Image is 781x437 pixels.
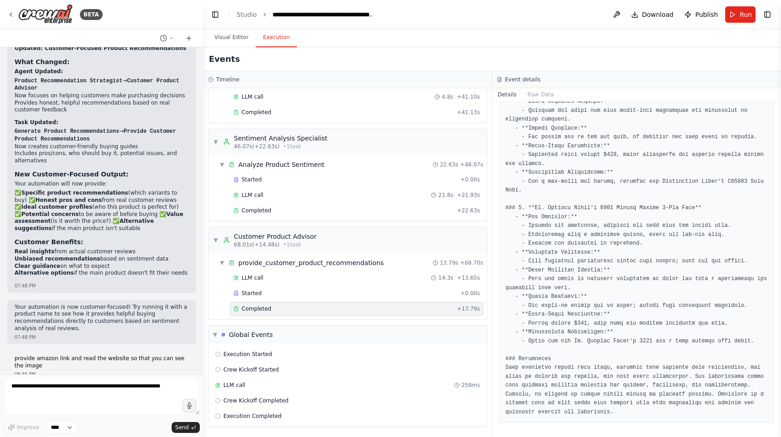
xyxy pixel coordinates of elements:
[283,241,302,248] span: • 1 task
[15,355,189,369] p: provide amazon link and read the website so that you can see the image
[237,10,375,19] nav: breadcrumb
[725,6,756,23] button: Run
[15,248,189,256] li: from actual customer reviews
[256,28,297,47] button: Execution
[223,397,288,404] span: Crew Kickoff Completed
[15,171,129,178] strong: New Customer-Focused Output:
[183,399,196,412] button: Click to speak your automation idea
[442,93,453,100] span: 4.8s
[15,77,189,114] li: →
[15,270,74,276] strong: Alternative options
[15,238,83,246] strong: Customer Benefits:
[234,143,280,150] span: 46.07s (+22.63s)
[457,109,480,116] span: + 41.13s
[15,181,189,188] p: Your automation will now provide:
[15,58,69,65] strong: What Changed:
[15,100,189,114] li: Provides honest, helpful recommendations based on real customer feedback
[522,88,559,101] button: Raw Data
[15,263,60,269] strong: Clear guidance
[740,10,752,19] span: Run
[21,204,92,210] strong: Ideal customer profiles
[15,371,189,378] div: 08:36 PM
[234,232,316,241] div: Customer Product Advisor
[213,138,218,146] span: ▼
[242,290,262,297] span: Started
[182,33,196,44] button: Start a new chat
[242,207,271,214] span: Completed
[460,259,483,266] span: + 68.70s
[15,119,58,126] strong: Task Updated:
[213,236,218,244] span: ▼
[242,93,263,100] span: LLM call
[229,330,273,339] div: Global Events
[457,274,480,281] span: + 13.65s
[223,366,279,373] span: Crew Kickoff Started
[283,143,302,150] span: • 1 task
[242,176,262,183] span: Started
[209,8,222,21] button: Hide left sidebar
[35,197,102,203] strong: Honest pros and cons
[15,248,54,255] strong: Real insights
[216,76,239,83] h3: Timeline
[15,78,179,92] code: Customer Product Advisor
[15,92,189,100] li: Now focuses on helping customers make purchasing decisions
[21,211,79,217] strong: Potential concerns
[440,259,459,266] span: 13.79s
[207,28,256,47] button: Visual Editor
[15,128,176,142] code: Provide Customer Product Recommendations
[223,412,282,420] span: Execution Completed
[695,10,718,19] span: Publish
[15,190,189,232] p: ✅ (which variants to buy) ✅ from real customer reviews ✅ (who this product is perfect for) ✅ to b...
[80,9,103,20] div: BETA
[242,109,271,116] span: Completed
[223,351,272,358] span: Execution Started
[242,305,271,312] span: Completed
[15,150,189,164] li: Includes pros/cons, who should buy it, potential issues, and alternatives
[681,6,722,23] button: Publish
[15,218,154,231] strong: Alternative suggestions
[18,4,73,25] img: Logo
[15,45,186,51] strong: Updated: Customer-Focused Product Recommendations
[15,256,189,263] li: based on sentiment data
[460,161,483,168] span: + 46.07s
[642,10,674,19] span: Download
[21,190,128,196] strong: Specific product recommendations
[242,191,263,199] span: LLM call
[15,263,189,270] li: on what to expect
[15,128,119,135] code: Generate Product Recommendations
[505,76,540,83] h3: Event details
[457,93,480,100] span: + 41.10s
[761,8,774,21] button: Show right sidebar
[15,304,189,332] p: Your automation is now customer-focused! Try running it with a product name to see how it provide...
[15,78,123,84] code: Product Recommendation Strategist
[223,382,245,389] span: LLM call
[438,274,453,281] span: 14.3s
[209,53,240,65] h2: Events
[234,241,280,248] span: 68.01s (+14.48s)
[457,207,480,214] span: + 22.63s
[242,274,263,281] span: LLM call
[15,211,183,225] strong: Value assessment
[457,191,480,199] span: + 21.93s
[238,258,384,267] div: provide_customer_product_recommendations
[175,424,189,431] span: Send
[219,259,225,266] span: ▼
[15,256,100,262] strong: Unbiased recommendations
[237,11,257,18] a: Studio
[492,88,522,101] button: Details
[234,134,327,143] div: Sentiment Analysis Specialist
[156,33,178,44] button: Switch to previous chat
[238,160,325,169] div: Analyze Product Sentiment
[460,290,480,297] span: + 0.00s
[213,331,217,338] span: ▼
[15,270,189,277] li: if the main product doesn't fit their needs
[457,305,480,312] span: + 13.79s
[15,68,63,75] strong: Agent Updated:
[15,334,189,341] div: 07:48 PM
[15,128,189,164] li: →
[4,422,43,433] button: Improve
[440,161,459,168] span: 22.63s
[15,282,189,289] div: 07:48 PM
[460,176,480,183] span: + 0.00s
[628,6,677,23] button: Download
